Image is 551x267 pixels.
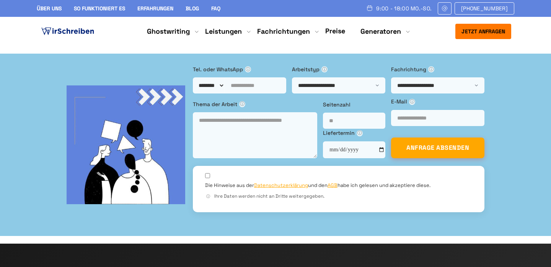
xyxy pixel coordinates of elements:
label: Arbeitstyp [292,65,385,74]
label: Tel. oder WhatsApp [193,65,286,74]
a: Ghostwriting [147,27,190,36]
span: ⓘ [321,66,328,72]
div: Ihre Daten werden nicht an Dritte weitergegeben. [205,193,472,200]
a: FAQ [211,5,220,12]
label: E-Mail [391,97,484,106]
img: Schedule [366,5,373,11]
label: Seitenzahl [323,100,385,109]
span: ⓘ [428,66,434,72]
a: Generatoren [360,27,401,36]
a: Blog [186,5,199,12]
span: ⓘ [357,130,363,136]
a: Preise [325,26,345,35]
span: ⓘ [409,99,415,105]
span: ⓘ [245,66,251,72]
a: Datenschutzerklärung [254,182,308,188]
span: [PHONE_NUMBER] [461,5,508,11]
img: Email [441,5,448,11]
span: 9:00 - 18:00 Mo.-So. [376,5,432,11]
a: So funktioniert es [74,5,125,12]
img: logo ghostwriter-österreich [40,26,96,37]
button: Jetzt anfragen [455,24,511,39]
button: ANFRAGE ABSENDEN [391,138,484,158]
label: Thema der Arbeit [193,100,317,108]
img: bg [67,85,185,204]
a: Fachrichtungen [257,27,310,36]
a: [PHONE_NUMBER] [455,2,514,15]
a: Erfahrungen [137,5,173,12]
a: AGB [328,182,337,188]
span: ⓘ [205,193,211,200]
span: ⓘ [239,101,245,107]
label: Liefertermin [323,129,385,137]
label: Fachrichtung [391,65,484,74]
a: Über uns [37,5,62,12]
label: Die Hinweise aus der und den habe ich gelesen und akzeptiere diese. [205,182,430,189]
a: Leistungen [205,27,242,36]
